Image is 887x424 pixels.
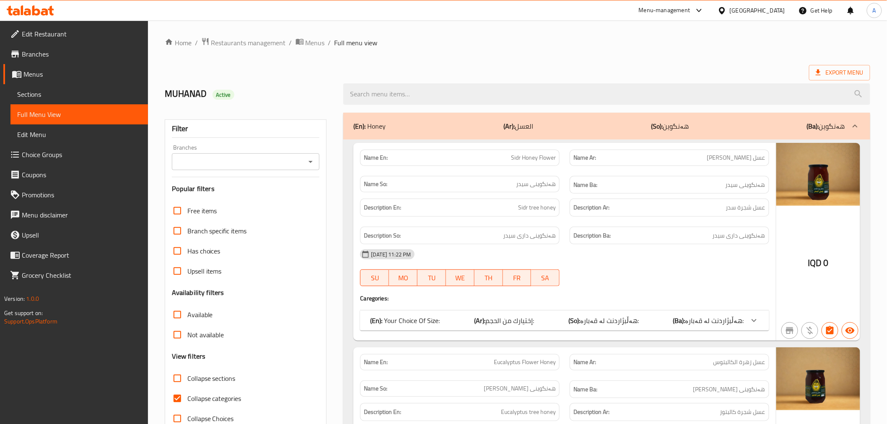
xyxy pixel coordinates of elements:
span: Grocery Checklist [22,270,141,280]
button: TH [475,269,503,286]
a: Restaurants management [201,37,286,48]
span: Export Menu [809,65,870,80]
span: هەنگوینی [PERSON_NAME] [484,384,556,393]
b: (Ar): [474,314,485,327]
strong: Name So: [364,384,387,393]
span: SA [534,272,556,284]
span: Full Menu View [17,109,141,119]
span: Branches [22,49,141,59]
p: Honey [353,121,386,131]
h4: Caregories: [360,294,769,302]
b: (En): [353,120,366,132]
span: Not available [187,330,224,340]
a: Choice Groups [3,145,148,165]
b: (Ar): [504,120,515,132]
nav: breadcrumb [165,37,870,48]
b: (So): [568,314,580,327]
b: (Ba): [807,120,819,132]
span: هەڵبژاردنت لە قەبارە: [685,314,744,327]
div: (En): Honey(Ar):العسل(So):هەنگوین(Ba):هەنگوین [343,113,870,140]
li: / [195,38,198,48]
span: MO [392,272,414,284]
span: FR [506,272,528,284]
strong: Name Ba: [573,180,597,190]
span: Has choices [187,246,220,256]
span: عسل شجرة سدر [726,202,765,213]
img: %D8%B9%D8%B3%D9%84_%D8%A7%D9%84%D8%B3%D8%AF%D8%B1638843735400687546.jpg [776,143,860,206]
a: Sections [10,84,148,104]
p: Your Choice Of Size: [370,315,440,326]
span: 1.0.0 [26,293,39,304]
b: (Ba): [673,314,685,327]
span: Sidr tree honey [518,202,556,213]
div: [GEOGRAPHIC_DATA] [730,6,785,15]
strong: Name Ar: [573,153,596,162]
span: عسل زهرة الكالبتوس [713,358,765,367]
span: إختيارك من الحجم: [485,314,534,327]
span: Sections [17,89,141,99]
span: SU [364,272,386,284]
a: Coupons [3,165,148,185]
span: Collapse sections [187,373,236,383]
a: Coverage Report [3,245,148,265]
span: Upsell items [187,266,222,276]
li: / [328,38,331,48]
span: Upsell [22,230,141,240]
button: Purchased item [801,322,818,339]
span: Eucalyptus Flower Honey [494,358,556,367]
span: Coupons [22,170,141,180]
a: Edit Menu [10,124,148,145]
a: Menus [296,37,325,48]
span: Menus [23,69,141,79]
span: Restaurants management [211,38,286,48]
button: Has choices [822,322,838,339]
span: 0 [824,255,829,271]
strong: Description Ar: [573,202,609,213]
span: Version: [4,293,25,304]
h3: View filters [172,352,206,361]
span: هەڵبژاردنت لە قەبارە: [580,314,639,327]
a: Upsell [3,225,148,245]
button: Available [842,322,858,339]
span: هەنگوینی سیدر [726,180,765,190]
a: Home [165,38,192,48]
span: Menus [306,38,325,48]
span: Choice Groups [22,150,141,160]
strong: Description En: [364,407,401,417]
span: Free items [187,206,217,216]
span: Export Menu [816,67,864,78]
button: FR [503,269,532,286]
span: Branch specific items [187,226,247,236]
span: Available [187,310,213,320]
strong: Description Ba: [573,230,611,241]
span: [DATE] 11:22 PM [368,251,414,259]
p: هەنگوین [807,121,845,131]
span: هەنگوینی [PERSON_NAME] [693,384,765,395]
span: TH [478,272,500,284]
button: TU [418,269,446,286]
div: (En): Your Choice Of Size:(Ar):إختيارك من الحجم:(So):هەڵبژاردنت لە قەبارە:(Ba):هەڵبژاردنت لە قەبارە: [360,310,769,331]
span: Full menu view [335,38,378,48]
div: Menu-management [639,5,690,16]
h2: MUHANAD [165,88,334,100]
span: Coverage Report [22,250,141,260]
strong: Name So: [364,180,387,189]
div: Filter [172,120,320,138]
span: Get support on: [4,308,43,318]
h3: Availability filters [172,288,224,297]
span: Eucalyptus tree honey [501,407,556,417]
b: (En): [370,314,382,327]
span: Menu disclaimer [22,210,141,220]
span: Collapse Choices [187,414,234,424]
button: WE [446,269,475,286]
li: / [289,38,292,48]
a: Branches [3,44,148,64]
span: IQD [808,255,822,271]
h3: Popular filters [172,184,320,194]
button: Open [305,156,316,168]
span: Edit Menu [17,129,141,140]
span: Sidr Honey Flower [511,153,556,162]
span: A [873,6,876,15]
strong: Description So: [364,230,401,241]
a: Support.OpsPlatform [4,316,57,327]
